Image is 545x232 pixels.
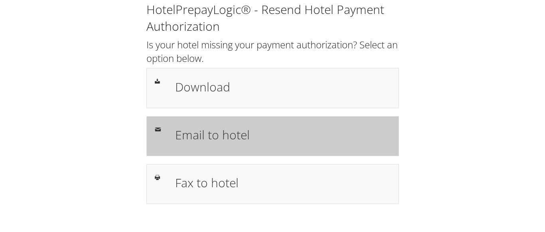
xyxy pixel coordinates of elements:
h1: HotelPrepayLogic® - Resend Hotel Payment Authorization [146,1,399,35]
a: Email to hotel [146,116,399,156]
h1: Fax to hotel [175,174,390,192]
a: Download [146,68,399,108]
h1: Email to hotel [175,126,390,144]
a: Fax to hotel [146,164,399,204]
h2: Is your hotel missing your payment authorization? Select an option below. [146,38,399,65]
h1: Download [175,78,390,96]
